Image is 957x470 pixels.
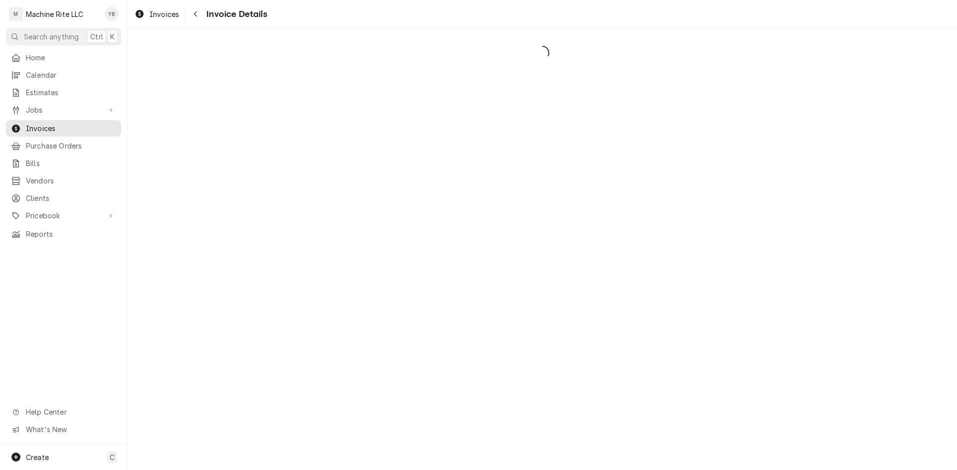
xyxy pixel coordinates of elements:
[26,87,116,98] span: Estimates
[187,6,203,22] button: Navigate back
[6,84,121,101] a: Estimates
[26,210,101,221] span: Pricebook
[26,141,116,151] span: Purchase Orders
[6,190,121,206] a: Clients
[6,102,121,118] a: Go to Jobs
[105,7,119,21] div: YB
[9,7,23,21] div: M
[6,421,121,438] a: Go to What's New
[90,31,103,42] span: Ctrl
[26,105,101,115] span: Jobs
[6,49,121,66] a: Home
[203,7,267,21] span: Invoice Details
[26,123,116,134] span: Invoices
[26,9,84,19] div: Machine Rite LLC
[6,155,121,171] a: Bills
[26,407,115,417] span: Help Center
[26,70,116,80] span: Calendar
[128,42,957,63] span: Loading...
[26,424,115,435] span: What's New
[26,229,116,239] span: Reports
[6,226,121,242] a: Reports
[6,67,121,83] a: Calendar
[6,120,121,137] a: Invoices
[6,138,121,154] a: Purchase Orders
[6,28,121,45] button: Search anythingCtrlK
[26,193,116,203] span: Clients
[131,6,183,22] a: Invoices
[110,31,115,42] span: K
[26,158,116,168] span: Bills
[26,52,116,63] span: Home
[6,207,121,224] a: Go to Pricebook
[110,452,115,463] span: C
[26,453,49,462] span: Create
[6,172,121,189] a: Vendors
[105,7,119,21] div: Yumy Breuer's Avatar
[24,31,79,42] span: Search anything
[26,175,116,186] span: Vendors
[150,9,179,19] span: Invoices
[6,404,121,420] a: Go to Help Center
